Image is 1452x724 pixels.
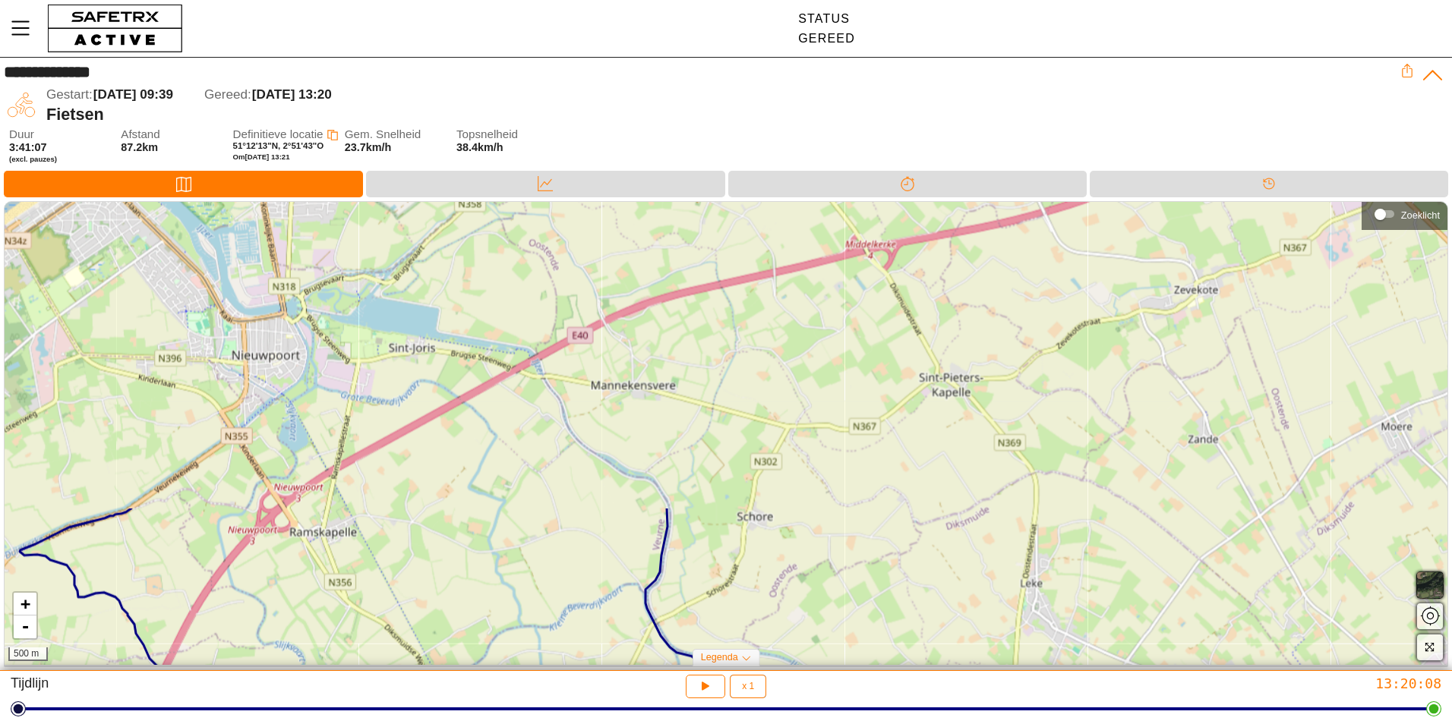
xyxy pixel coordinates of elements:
span: [DATE] 13:20 [252,87,332,102]
div: Splitsen [728,171,1087,197]
span: 23.7km/h [345,141,392,153]
span: [DATE] 09:39 [93,87,173,102]
a: Zoom in [14,593,36,615]
span: Om [DATE] 13:21 [233,153,290,161]
span: 51°12'13"N, 2°51'43"O [233,141,324,150]
div: Zoeklicht [1369,203,1440,225]
div: 500 m [8,647,48,661]
span: 3:41:07 [9,141,47,153]
div: Fietsen [46,105,1400,124]
div: Tijdlijn [1090,171,1448,197]
span: Legenda [701,652,738,663]
span: Definitieve locatie [233,127,324,140]
div: Gereed [798,32,855,46]
span: 87.2km [121,141,158,153]
img: CYCLING.svg [4,87,39,122]
span: Gereed: [204,87,251,102]
div: Kaart [4,171,363,197]
span: Gem. Snelheid [345,128,442,141]
span: x 1 [742,682,754,691]
a: Zoom out [14,615,36,638]
span: Duur [9,128,106,141]
div: Status [798,12,855,26]
button: x 1 [730,675,766,698]
div: 13:20:08 [969,675,1441,692]
span: Topsnelheid [456,128,554,141]
span: 38.4km/h [456,141,503,153]
span: Afstand [121,128,218,141]
span: Gestart: [46,87,93,102]
div: Data [366,171,724,197]
span: (excl. pauzes) [9,155,106,164]
div: Zoeklicht [1401,209,1440,221]
div: Tijdlijn [11,675,483,698]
